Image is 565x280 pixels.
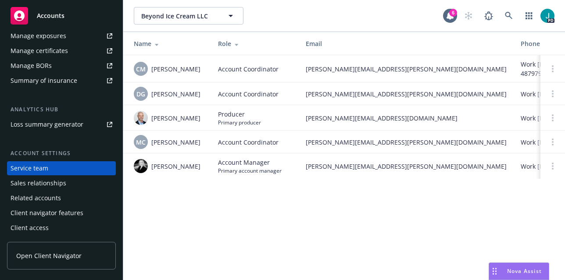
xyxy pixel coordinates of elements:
[7,117,116,131] a: Loss summary generator
[134,7,243,25] button: Beyond Ice Cream LLC
[7,59,116,73] a: Manage BORs
[306,113,507,123] span: [PERSON_NAME][EMAIL_ADDRESS][DOMAIN_NAME]
[218,167,282,174] span: Primary account manager
[218,39,292,48] div: Role
[7,29,116,43] a: Manage exposures
[136,138,146,147] span: MC
[7,4,116,28] a: Accounts
[306,39,507,48] div: Email
[449,9,457,17] div: 6
[11,206,83,220] div: Client navigator features
[151,64,200,74] span: [PERSON_NAME]
[151,89,200,99] span: [PERSON_NAME]
[306,89,507,99] span: [PERSON_NAME][EMAIL_ADDRESS][PERSON_NAME][DOMAIN_NAME]
[151,138,200,147] span: [PERSON_NAME]
[11,74,77,88] div: Summary of insurance
[306,138,507,147] span: [PERSON_NAME][EMAIL_ADDRESS][PERSON_NAME][DOMAIN_NAME]
[7,161,116,175] a: Service team
[520,7,538,25] a: Switch app
[306,162,507,171] span: [PERSON_NAME][EMAIL_ADDRESS][PERSON_NAME][DOMAIN_NAME]
[11,59,52,73] div: Manage BORs
[151,162,200,171] span: [PERSON_NAME]
[507,267,542,275] span: Nova Assist
[136,89,145,99] span: DG
[11,44,68,58] div: Manage certificates
[134,39,204,48] div: Name
[489,262,549,280] button: Nova Assist
[7,221,116,235] a: Client access
[11,117,83,131] div: Loss summary generator
[11,221,49,235] div: Client access
[218,110,261,119] span: Producer
[141,11,217,21] span: Beyond Ice Cream LLC
[7,206,116,220] a: Client navigator features
[218,158,282,167] span: Account Manager
[7,176,116,190] a: Sales relationships
[151,113,200,123] span: [PERSON_NAME]
[489,263,500,280] div: Drag to move
[16,251,82,260] span: Open Client Navigator
[218,64,279,74] span: Account Coordinator
[11,191,61,205] div: Related accounts
[37,12,64,19] span: Accounts
[136,64,146,74] span: CM
[540,9,554,23] img: photo
[7,105,116,114] div: Analytics hub
[11,176,66,190] div: Sales relationships
[134,159,148,173] img: photo
[11,29,66,43] div: Manage exposures
[134,111,148,125] img: photo
[11,161,48,175] div: Service team
[460,7,477,25] a: Start snowing
[218,119,261,126] span: Primary producer
[7,149,116,158] div: Account settings
[500,7,518,25] a: Search
[218,89,279,99] span: Account Coordinator
[218,138,279,147] span: Account Coordinator
[7,191,116,205] a: Related accounts
[7,44,116,58] a: Manage certificates
[306,64,507,74] span: [PERSON_NAME][EMAIL_ADDRESS][PERSON_NAME][DOMAIN_NAME]
[480,7,497,25] a: Report a Bug
[7,74,116,88] a: Summary of insurance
